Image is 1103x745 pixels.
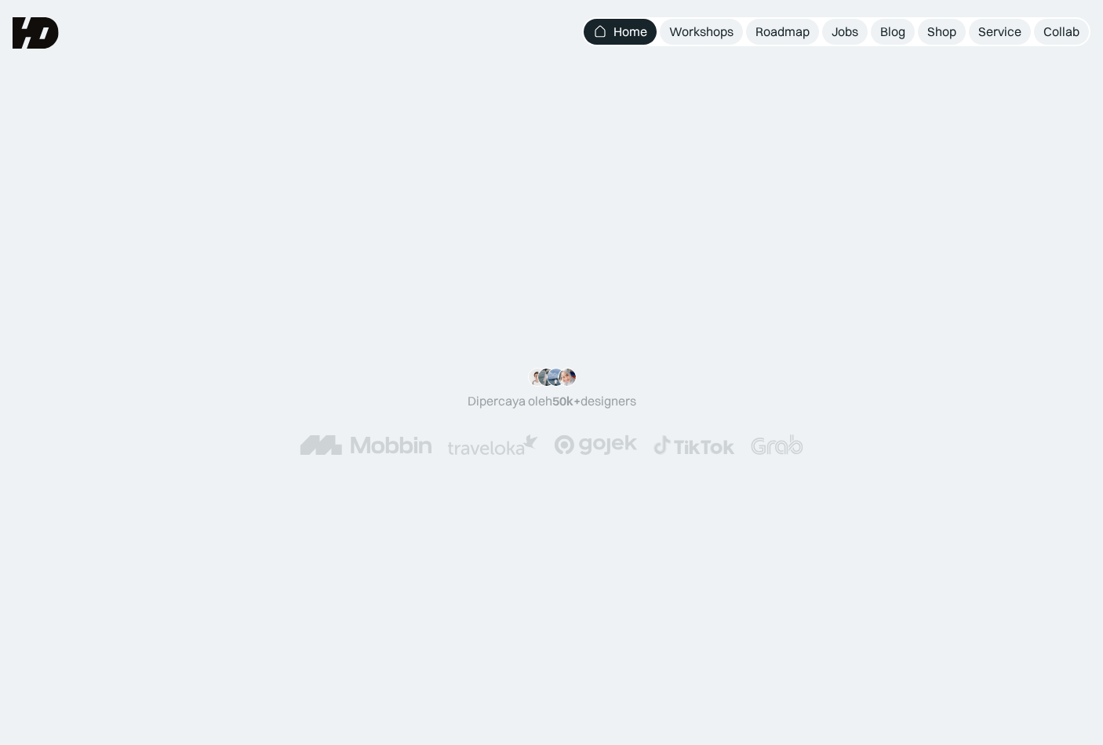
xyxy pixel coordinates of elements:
div: Blog [880,24,905,40]
div: Workshops [669,24,734,40]
div: Service [978,24,1021,40]
div: Collab [1043,24,1079,40]
a: Service [969,19,1031,45]
a: Workshops [660,19,743,45]
a: Roadmap [746,19,819,45]
a: Blog [871,19,915,45]
div: Home [613,24,647,40]
div: Jobs [832,24,858,40]
div: Shop [927,24,956,40]
span: 50k+ [552,393,581,409]
a: Shop [918,19,966,45]
a: Home [584,19,657,45]
div: Roadmap [755,24,810,40]
a: Jobs [822,19,868,45]
a: Collab [1034,19,1089,45]
div: Dipercaya oleh designers [468,393,636,409]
